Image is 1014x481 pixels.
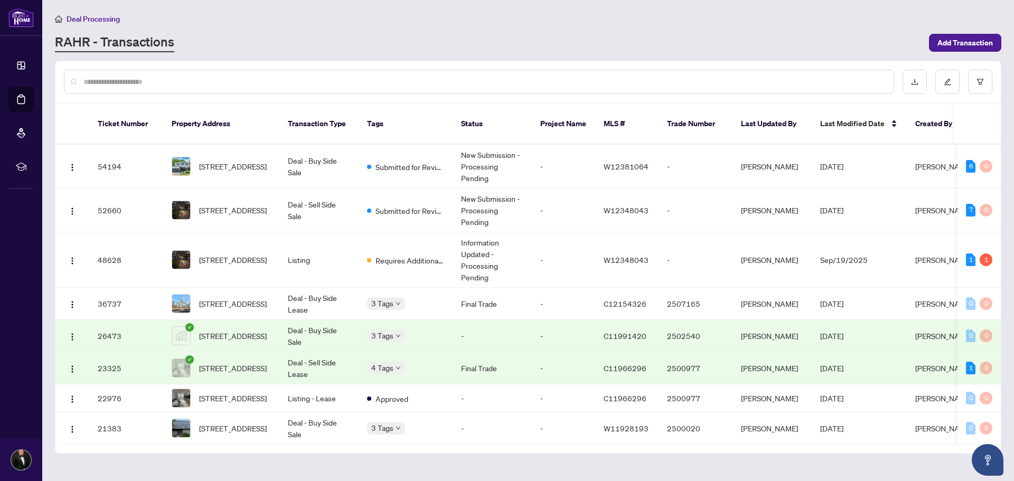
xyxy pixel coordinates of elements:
[199,422,267,434] span: [STREET_ADDRESS]
[659,188,733,232] td: -
[453,384,532,412] td: -
[972,444,1003,476] button: Open asap
[68,163,77,172] img: Logo
[532,103,595,145] th: Project Name
[820,205,843,215] span: [DATE]
[532,352,595,384] td: -
[907,103,970,145] th: Created By
[89,412,163,445] td: 21383
[279,103,359,145] th: Transaction Type
[453,412,532,445] td: -
[980,204,992,216] div: 0
[68,207,77,215] img: Logo
[64,390,81,407] button: Logo
[68,365,77,373] img: Logo
[659,412,733,445] td: 2500020
[968,70,992,94] button: filter
[733,384,812,412] td: [PERSON_NAME]
[604,205,649,215] span: W12348043
[371,329,393,342] span: 3 Tags
[55,33,174,52] a: RAHR - Transactions
[966,422,975,435] div: 0
[185,323,194,332] span: check-circle
[915,162,972,171] span: [PERSON_NAME]
[199,161,267,172] span: [STREET_ADDRESS]
[980,392,992,404] div: 0
[733,145,812,188] td: [PERSON_NAME]
[64,158,81,175] button: Logo
[64,295,81,312] button: Logo
[172,419,190,437] img: thumbnail-img
[966,297,975,310] div: 0
[453,145,532,188] td: New Submission - Processing Pending
[820,363,843,373] span: [DATE]
[89,145,163,188] td: 54194
[89,384,163,412] td: 22976
[375,393,408,404] span: Approved
[733,103,812,145] th: Last Updated By
[375,205,444,216] span: Submitted for Review
[172,295,190,313] img: thumbnail-img
[604,255,649,265] span: W12348043
[915,299,972,308] span: [PERSON_NAME]
[68,333,77,341] img: Logo
[279,232,359,288] td: Listing
[532,145,595,188] td: -
[199,204,267,216] span: [STREET_ADDRESS]
[604,331,646,341] span: C11991420
[279,145,359,188] td: Deal - Buy Side Sale
[55,15,62,23] span: home
[89,352,163,384] td: 23325
[89,103,163,145] th: Ticket Number
[199,392,267,404] span: [STREET_ADDRESS]
[659,352,733,384] td: 2500977
[279,188,359,232] td: Deal - Sell Side Sale
[733,352,812,384] td: [PERSON_NAME]
[929,34,1001,52] button: Add Transaction
[944,78,951,86] span: edit
[980,297,992,310] div: 0
[659,384,733,412] td: 2500977
[980,362,992,374] div: 0
[172,389,190,407] img: thumbnail-img
[966,392,975,404] div: 0
[396,365,401,371] span: down
[532,384,595,412] td: -
[820,299,843,308] span: [DATE]
[453,232,532,288] td: Information Updated - Processing Pending
[915,423,972,433] span: [PERSON_NAME]
[8,8,34,27] img: logo
[453,103,532,145] th: Status
[733,412,812,445] td: [PERSON_NAME]
[911,78,918,86] span: download
[915,393,972,403] span: [PERSON_NAME]
[966,204,975,216] div: 7
[64,327,81,344] button: Logo
[64,420,81,437] button: Logo
[359,103,453,145] th: Tags
[11,450,31,470] img: Profile Icon
[812,103,907,145] th: Last Modified Date
[820,331,843,341] span: [DATE]
[915,205,972,215] span: [PERSON_NAME]
[279,384,359,412] td: Listing - Lease
[966,160,975,173] div: 6
[89,188,163,232] td: 52660
[915,363,972,373] span: [PERSON_NAME]
[67,14,120,24] span: Deal Processing
[375,161,444,173] span: Submitted for Review
[659,103,733,145] th: Trade Number
[604,299,646,308] span: C12154326
[279,288,359,320] td: Deal - Buy Side Lease
[980,160,992,173] div: 0
[820,118,885,129] span: Last Modified Date
[89,320,163,352] td: 26473
[172,251,190,269] img: thumbnail-img
[453,352,532,384] td: Final Trade
[820,162,843,171] span: [DATE]
[453,288,532,320] td: Final Trade
[966,362,975,374] div: 1
[820,393,843,403] span: [DATE]
[279,352,359,384] td: Deal - Sell Side Lease
[68,257,77,265] img: Logo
